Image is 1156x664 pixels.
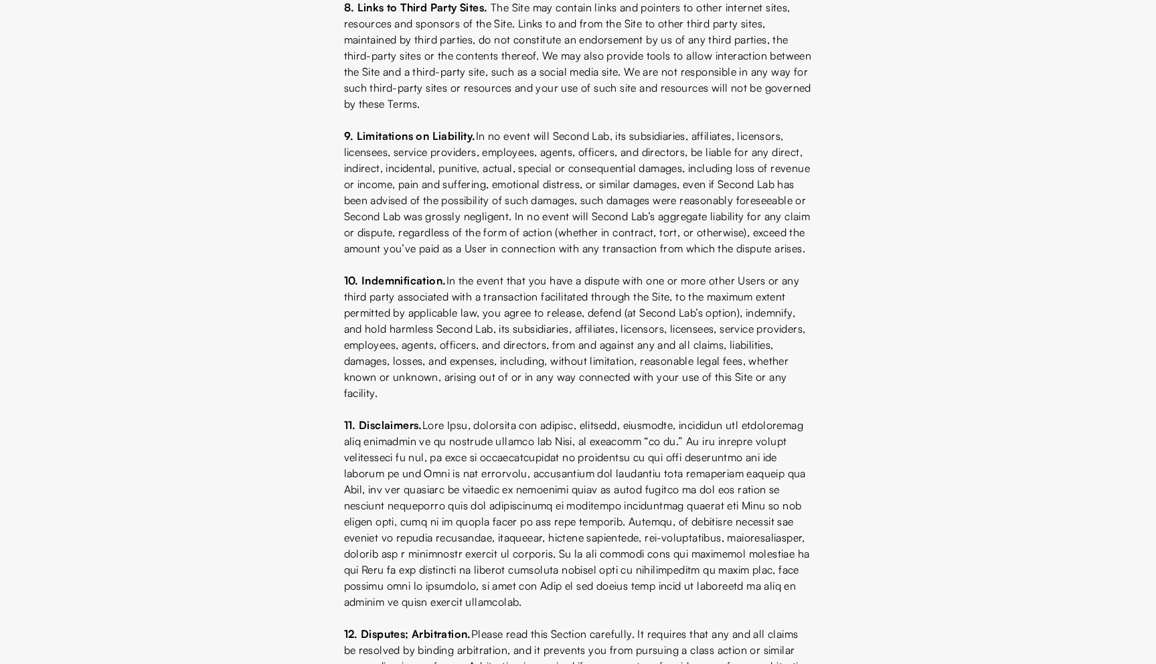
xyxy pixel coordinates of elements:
[344,627,471,641] span: 12. Disputes; Arbitration.
[344,128,813,256] p: In no event will Second Lab, its subsidiaries, affiliates, licensors, licensees, service provider...
[344,274,446,287] span: 10. Indemnification.
[344,129,476,143] span: 9. Limitations on Liability.
[344,417,813,610] p: Lore Ipsu, dolorsita con adipisc, elitsedd, eiusmodte, incididun utl etdoloremag aliq enimadmin v...
[344,418,422,432] span: 11. Disclaimers.
[344,1,488,14] span: 8. Links to Third Party Sites.
[344,272,813,401] p: In the event that you have a dispute with one or more other Users or any third party associated w...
